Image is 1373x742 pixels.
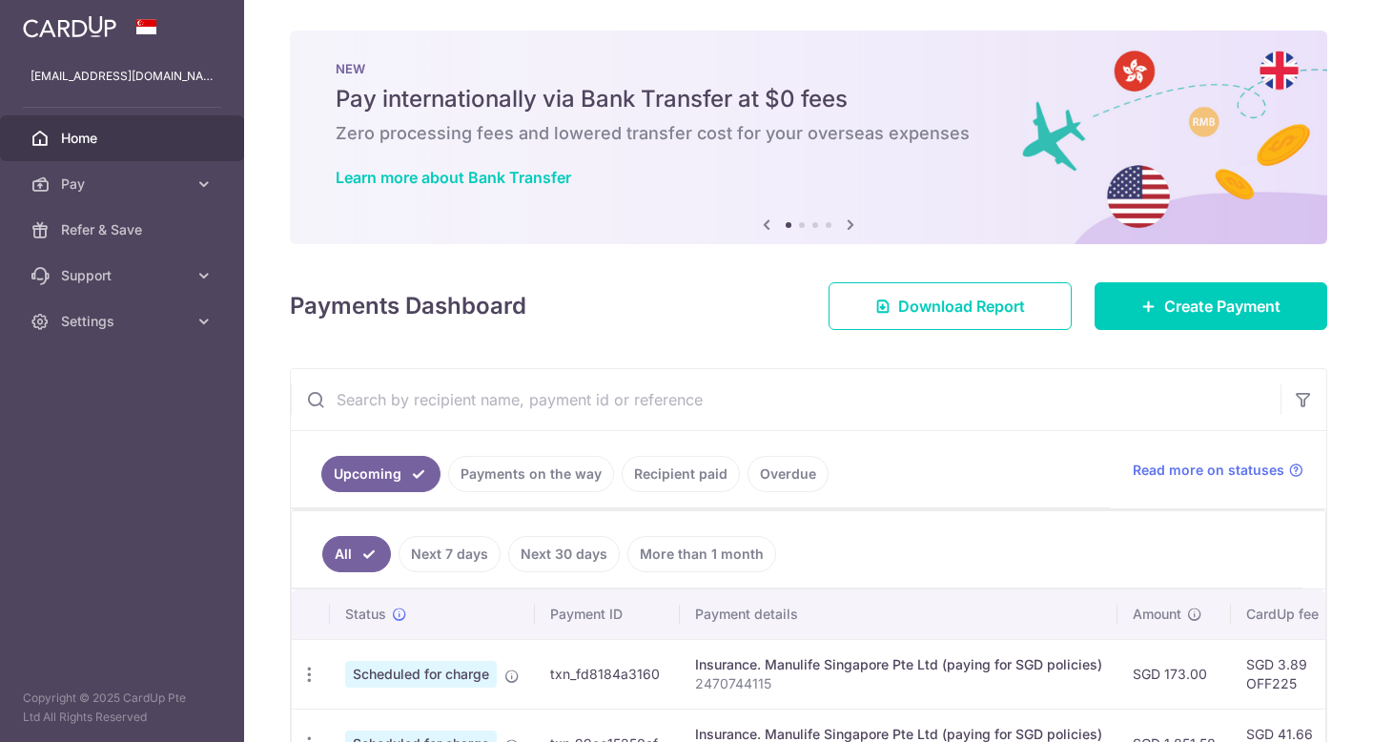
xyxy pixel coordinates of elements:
a: Create Payment [1095,282,1327,330]
img: Bank transfer banner [290,31,1327,244]
a: More than 1 month [627,536,776,572]
span: Download Report [898,295,1025,318]
span: Read more on statuses [1133,461,1284,480]
h5: Pay internationally via Bank Transfer at $0 fees [336,84,1281,114]
span: Support [61,266,187,285]
td: SGD 3.89 OFF225 [1231,639,1355,709]
span: Refer & Save [61,220,187,239]
td: SGD 173.00 [1117,639,1231,709]
td: txn_fd8184a3160 [535,639,680,709]
span: Create Payment [1164,295,1281,318]
span: CardUp fee [1246,605,1319,624]
span: Scheduled for charge [345,661,497,688]
p: NEW [336,61,1281,76]
a: Payments on the way [448,456,614,492]
span: Status [345,605,386,624]
a: All [322,536,391,572]
span: Settings [61,312,187,331]
span: Pay [61,175,187,194]
a: Download Report [829,282,1072,330]
th: Payment ID [535,589,680,639]
a: Overdue [748,456,829,492]
input: Search by recipient name, payment id or reference [291,369,1281,430]
h4: Payments Dashboard [290,289,526,323]
span: Amount [1133,605,1181,624]
a: Learn more about Bank Transfer [336,168,571,187]
a: Next 7 days [399,536,501,572]
p: [EMAIL_ADDRESS][DOMAIN_NAME] [31,67,214,86]
a: Recipient paid [622,456,740,492]
img: CardUp [23,15,116,38]
h6: Zero processing fees and lowered transfer cost for your overseas expenses [336,122,1281,145]
th: Payment details [680,589,1117,639]
a: Next 30 days [508,536,620,572]
a: Upcoming [321,456,441,492]
span: Home [61,129,187,148]
div: Insurance. Manulife Singapore Pte Ltd (paying for SGD policies) [695,655,1102,674]
a: Read more on statuses [1133,461,1303,480]
p: 2470744115 [695,674,1102,693]
iframe: Opens a widget where you can find more information [1250,685,1354,732]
